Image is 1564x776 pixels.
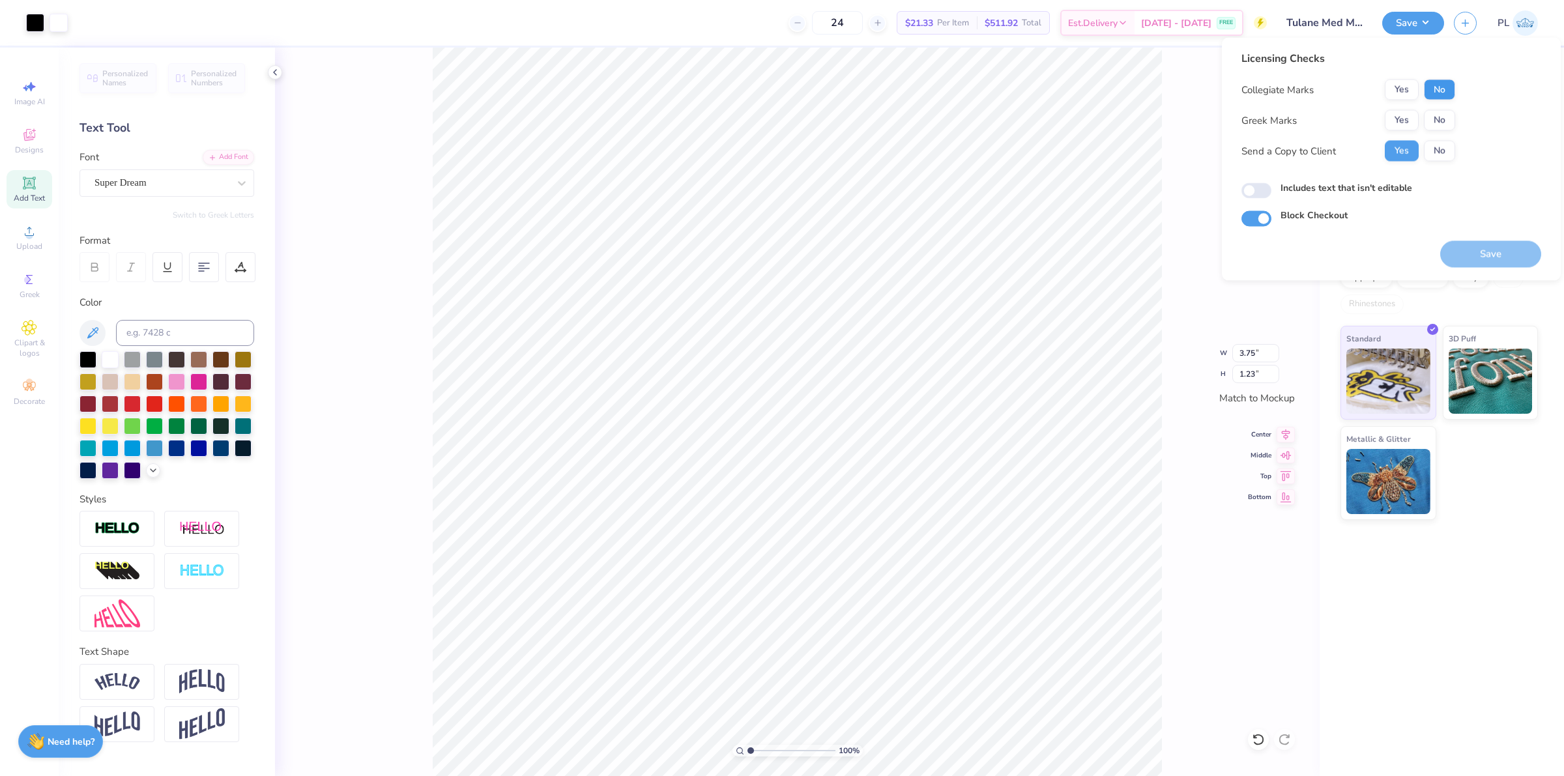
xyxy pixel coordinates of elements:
div: Send a Copy to Client [1241,143,1336,158]
a: PL [1498,10,1538,36]
img: Standard [1346,349,1430,414]
span: Designs [15,145,44,155]
img: Arc [94,673,140,691]
img: Free Distort [94,599,140,627]
button: Yes [1385,110,1419,131]
img: Pamela Lois Reyes [1513,10,1538,36]
img: Rise [179,708,225,740]
span: Personalized Names [102,69,149,87]
span: Total [1022,16,1041,30]
div: Add Font [203,150,254,165]
button: No [1424,110,1455,131]
span: Add Text [14,193,45,203]
span: FREE [1219,18,1233,27]
span: Clipart & logos [7,338,52,358]
span: Est. Delivery [1068,16,1118,30]
img: Negative Space [179,564,225,579]
input: e.g. 7428 c [116,320,254,346]
input: Untitled Design [1277,10,1372,36]
div: Styles [80,492,254,507]
img: 3d Illusion [94,561,140,582]
span: Bottom [1248,493,1271,502]
span: Greek [20,289,40,300]
button: Yes [1385,79,1419,100]
span: Upload [16,241,42,251]
img: Flag [94,711,140,737]
div: Rhinestones [1340,295,1404,314]
img: Arch [179,669,225,694]
div: Text Shape [80,644,254,659]
span: [DATE] - [DATE] [1141,16,1211,30]
div: Format [80,233,255,248]
button: No [1424,141,1455,162]
span: Per Item [937,16,969,30]
span: Top [1248,472,1271,481]
img: Stroke [94,521,140,536]
span: 3D Puff [1449,332,1476,345]
div: Collegiate Marks [1241,82,1314,97]
span: $21.33 [905,16,933,30]
span: $511.92 [985,16,1018,30]
span: Center [1248,430,1271,439]
div: Color [80,295,254,310]
label: Block Checkout [1281,208,1348,222]
div: Licensing Checks [1241,51,1455,66]
label: Font [80,150,99,165]
span: 100 % [839,745,860,756]
span: Standard [1346,332,1381,345]
input: – – [812,11,863,35]
span: PL [1498,16,1509,31]
button: Yes [1385,141,1419,162]
button: Switch to Greek Letters [173,210,254,220]
span: Personalized Numbers [191,69,237,87]
span: Metallic & Glitter [1346,432,1411,446]
button: Save [1382,12,1444,35]
img: Metallic & Glitter [1346,449,1430,514]
span: Middle [1248,451,1271,460]
div: Greek Marks [1241,113,1297,128]
label: Includes text that isn't editable [1281,181,1412,195]
span: Image AI [14,96,45,107]
button: No [1424,79,1455,100]
div: Text Tool [80,119,254,137]
img: Shadow [179,521,225,537]
span: Decorate [14,396,45,407]
img: 3D Puff [1449,349,1533,414]
strong: Need help? [48,736,94,748]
